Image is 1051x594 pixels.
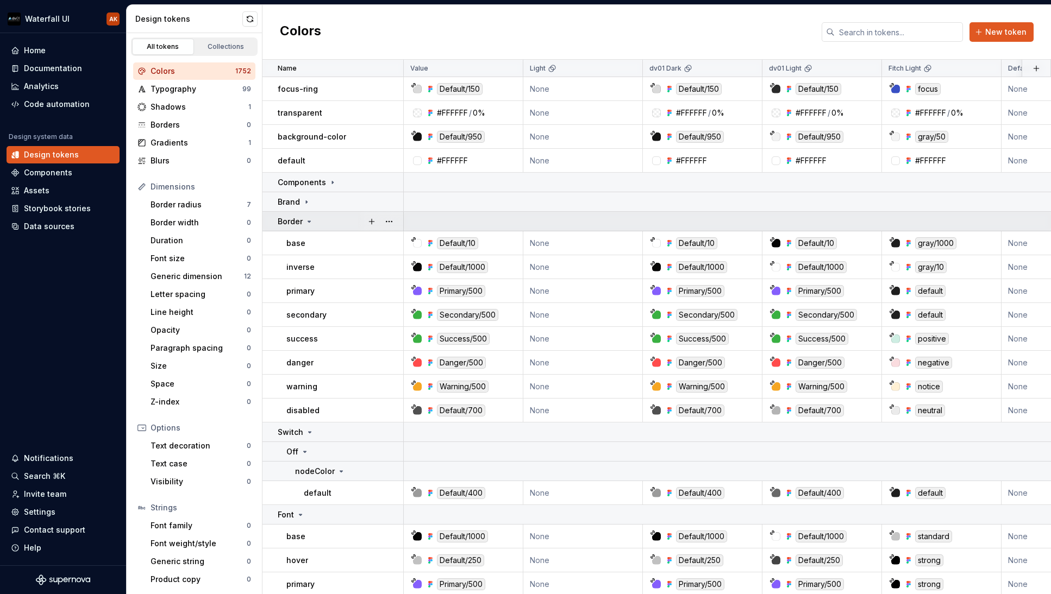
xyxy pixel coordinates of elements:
div: focus [915,83,941,95]
p: Value [410,64,428,73]
div: Default/1000 [437,261,488,273]
div: default [915,285,946,297]
p: base [286,238,305,249]
div: Generic string [151,556,247,567]
p: Light [530,64,546,73]
p: focus-ring [278,84,318,94]
div: Home [24,45,46,56]
div: Default/700 [796,405,844,416]
div: / [708,108,711,118]
div: 0 [247,326,251,334]
div: #FFFFFF [915,108,946,118]
div: Design tokens [24,149,79,160]
div: 1 [248,138,251,147]
div: 0 [247,441,251,450]
a: Text case0 [146,455,255,472]
div: Default/1000 [676,261,727,273]
a: Text decoration0 [146,437,255,454]
div: 1 [248,103,251,111]
p: Brand [278,197,300,207]
div: Default/950 [437,131,485,143]
div: strong [915,554,943,566]
div: Visibility [151,476,247,487]
p: dv01 Dark [649,64,681,73]
div: Code automation [24,99,90,110]
div: default [915,309,946,321]
div: 0 [247,539,251,548]
div: #FFFFFF [437,108,468,118]
div: Blurs [151,155,247,166]
div: 0 [247,575,251,584]
p: primary [286,579,315,590]
div: Primary/500 [796,285,844,297]
div: #FFFFFF [676,108,707,118]
div: 0 [247,290,251,299]
div: Warning/500 [796,381,847,393]
a: Invite team [7,485,120,503]
a: Typography99 [133,80,255,98]
div: Text decoration [151,440,247,451]
div: Primary/500 [437,578,485,590]
div: Primary/500 [796,578,844,590]
div: Space [151,378,247,389]
a: Home [7,42,120,59]
td: None [523,149,643,173]
a: Generic dimension12 [146,268,255,285]
button: Notifications [7,450,120,467]
div: Primary/500 [437,285,485,297]
div: Colors [151,66,235,77]
div: notice [915,381,943,393]
div: Components [24,167,72,178]
div: gray/10 [915,261,947,273]
div: Product copy [151,574,247,585]
img: 7a0241b0-c510-47ef-86be-6cc2f0d29437.png [8,12,21,26]
div: 0% [712,108,724,118]
p: Components [278,177,326,188]
div: Analytics [24,81,59,92]
td: None [523,525,643,548]
svg: Supernova Logo [36,574,90,585]
div: standard [915,530,952,542]
div: Settings [24,507,55,517]
div: Size [151,361,247,371]
p: primary [286,286,315,296]
a: Analytics [7,78,120,95]
td: None [523,77,643,101]
a: Settings [7,503,120,521]
p: inverse [286,262,315,273]
div: Default/150 [676,83,722,95]
td: None [523,351,643,375]
div: 0 [247,308,251,317]
div: Opacity [151,325,247,336]
div: Default/400 [796,487,844,499]
div: Storybook stories [24,203,91,214]
a: Letter spacing0 [146,286,255,303]
div: Secondary/500 [676,309,737,321]
div: 0 [247,380,251,388]
p: Font [278,509,294,520]
div: Letter spacing [151,289,247,300]
div: #FFFFFF [676,155,707,166]
div: Primary/500 [676,578,724,590]
a: Data sources [7,218,120,235]
div: Secondary/500 [437,309,498,321]
button: Contact support [7,521,120,539]
div: Line height [151,307,247,318]
p: dv01 Light [769,64,802,73]
a: Design tokens [7,146,120,163]
div: strong [915,578,943,590]
p: secondary [286,309,327,320]
div: Warning/500 [676,381,728,393]
div: Dimensions [151,181,251,192]
div: 99 [242,85,251,93]
div: Shadows [151,102,248,112]
div: Borders [151,119,247,130]
div: 0 [247,521,251,530]
div: Gradients [151,137,248,148]
div: Danger/500 [437,357,486,369]
div: Font family [151,520,247,531]
p: danger [286,357,314,368]
div: Font weight/style [151,538,247,549]
a: Storybook stories [7,200,120,217]
p: default [304,488,331,498]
